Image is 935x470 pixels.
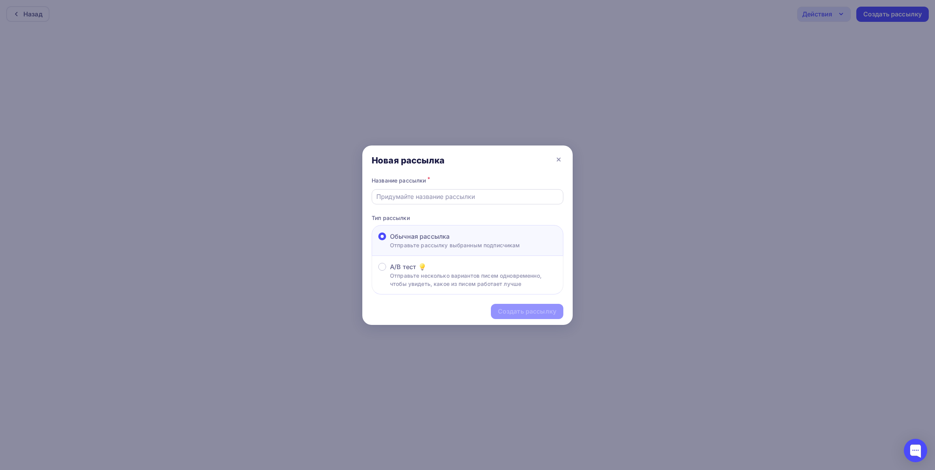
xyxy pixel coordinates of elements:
div: Название рассылки [372,175,563,186]
span: A/B тест [390,262,416,271]
div: Новая рассылка [372,155,445,166]
input: Придумайте название рассылки [376,192,559,201]
p: Отправьте несколько вариантов писем одновременно, чтобы увидеть, какое из писем работает лучше [390,271,557,288]
span: Обычная рассылка [390,232,450,241]
p: Тип рассылки [372,214,563,222]
p: Отправьте рассылку выбранным подписчикам [390,241,520,249]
